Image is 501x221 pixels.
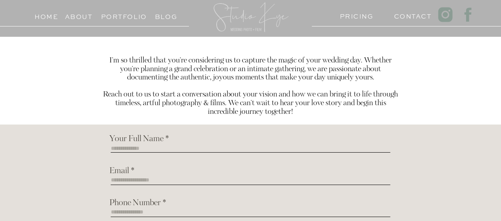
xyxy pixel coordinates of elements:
a: Blog [148,11,184,19]
a: PRICING [340,11,370,18]
a: Contact [394,11,425,18]
h2: Phone Number * [109,198,216,209]
a: Portfolio [101,11,137,19]
h2: Email * [109,166,216,177]
h2: I'm so thrilled that you're considering us to capture the magic of your wedding day. Whether you'... [101,57,400,125]
h2: Your Full Name * [109,134,216,145]
a: Home [31,11,62,19]
a: About [65,11,93,19]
